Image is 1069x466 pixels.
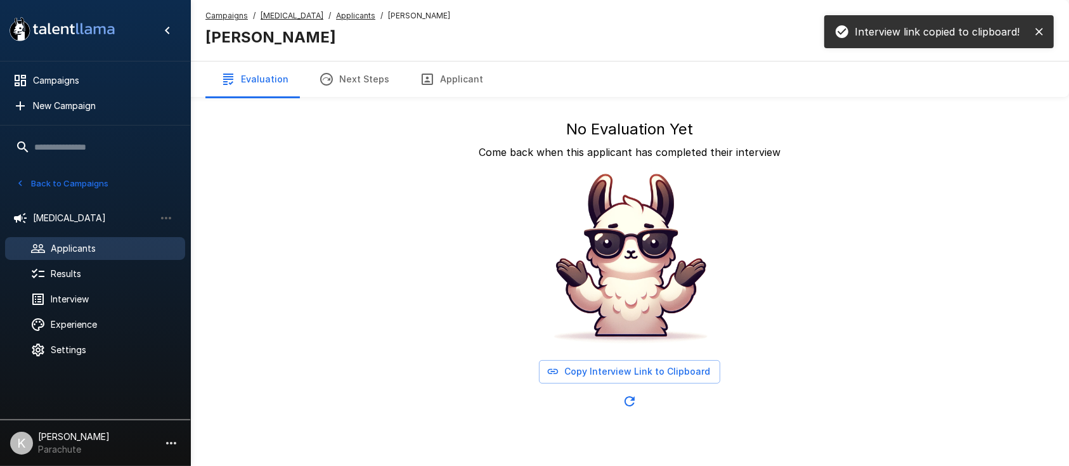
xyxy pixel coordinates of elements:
[388,10,450,22] span: [PERSON_NAME]
[534,165,725,355] img: Animated document
[205,61,304,97] button: Evaluation
[380,10,383,22] span: /
[205,11,248,20] u: Campaigns
[328,10,331,22] span: /
[405,61,498,97] button: Applicant
[261,11,323,20] u: [MEDICAL_DATA]
[539,360,720,384] button: Copy Interview Link to Clipboard
[253,10,256,22] span: /
[566,119,693,139] h5: No Evaluation Yet
[205,28,336,46] b: [PERSON_NAME]
[304,61,405,97] button: Next Steps
[855,24,1020,39] p: Interview link copied to clipboard!
[336,11,375,20] u: Applicants
[479,145,781,160] p: Come back when this applicant has completed their interview
[617,389,642,414] button: Updated Today - 2:35 PM
[1030,22,1049,41] button: close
